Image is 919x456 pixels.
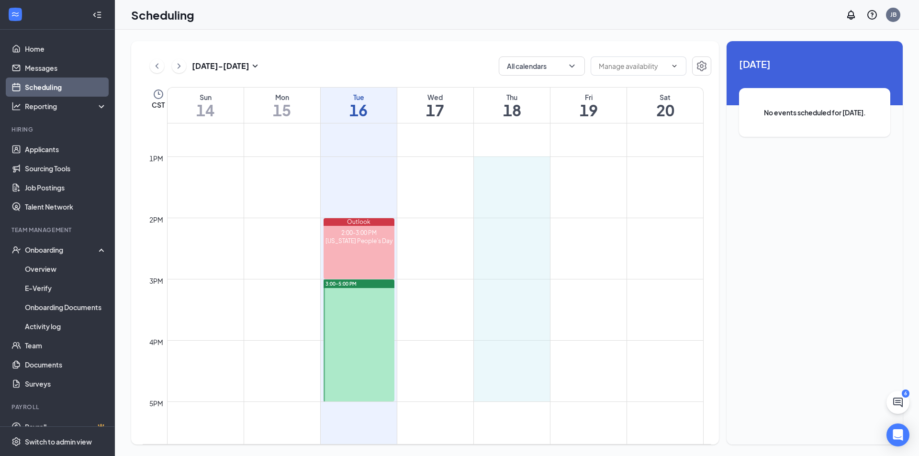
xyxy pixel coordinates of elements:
[25,178,107,197] a: Job Postings
[192,61,249,71] h3: [DATE] - [DATE]
[168,102,244,118] h1: 14
[11,437,21,446] svg: Settings
[696,60,707,72] svg: Settings
[25,355,107,374] a: Documents
[150,59,164,73] button: ChevronLeft
[11,245,21,255] svg: UserCheck
[168,92,244,102] div: Sun
[550,88,627,123] a: September 19, 2025
[25,417,107,436] a: PayrollCrown
[244,92,320,102] div: Mon
[25,197,107,216] a: Talent Network
[324,218,394,226] div: Outlook
[845,9,857,21] svg: Notifications
[474,102,550,118] h1: 18
[671,62,678,70] svg: ChevronDown
[147,153,165,164] div: 1pm
[11,226,105,234] div: Team Management
[886,391,909,414] button: ChatActive
[152,100,165,110] span: CST
[886,423,909,446] div: Open Intercom Messenger
[147,337,165,347] div: 4pm
[25,259,107,278] a: Overview
[321,102,397,118] h1: 16
[25,278,107,298] a: E-Verify
[25,58,107,78] a: Messages
[890,11,897,19] div: JB
[758,107,871,118] span: No events scheduled for [DATE].
[25,336,107,355] a: Team
[397,88,473,123] a: September 17, 2025
[25,374,107,393] a: Surveys
[321,88,397,123] a: September 16, 2025
[174,60,184,72] svg: ChevronRight
[168,88,244,123] a: September 14, 2025
[25,298,107,317] a: Onboarding Documents
[692,56,711,76] button: Settings
[25,245,99,255] div: Onboarding
[25,437,92,446] div: Switch to admin view
[147,276,165,286] div: 3pm
[153,89,164,100] svg: Clock
[11,10,20,19] svg: WorkstreamLogo
[892,397,904,408] svg: ChatActive
[244,102,320,118] h1: 15
[11,101,21,111] svg: Analysis
[147,214,165,225] div: 2pm
[244,88,320,123] a: September 15, 2025
[627,88,703,123] a: September 20, 2025
[147,398,165,409] div: 5pm
[249,60,261,72] svg: SmallChevronDown
[25,78,107,97] a: Scheduling
[325,280,357,287] span: 3:00-5:00 PM
[92,10,102,20] svg: Collapse
[550,102,627,118] h1: 19
[397,92,473,102] div: Wed
[567,61,577,71] svg: ChevronDown
[324,237,394,245] div: [US_STATE] People’s Day
[324,229,394,237] div: 2:00-3:00 PM
[902,389,909,398] div: 6
[739,56,890,71] span: [DATE]
[25,101,107,111] div: Reporting
[397,102,473,118] h1: 17
[25,140,107,159] a: Applicants
[25,317,107,336] a: Activity log
[11,125,105,133] div: Hiring
[866,9,878,21] svg: QuestionInfo
[627,102,703,118] h1: 20
[599,61,667,71] input: Manage availability
[550,92,627,102] div: Fri
[172,59,186,73] button: ChevronRight
[25,39,107,58] a: Home
[474,92,550,102] div: Thu
[627,92,703,102] div: Sat
[152,60,162,72] svg: ChevronLeft
[321,92,397,102] div: Tue
[131,7,194,23] h1: Scheduling
[499,56,585,76] button: All calendarsChevronDown
[25,159,107,178] a: Sourcing Tools
[474,88,550,123] a: September 18, 2025
[11,403,105,411] div: Payroll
